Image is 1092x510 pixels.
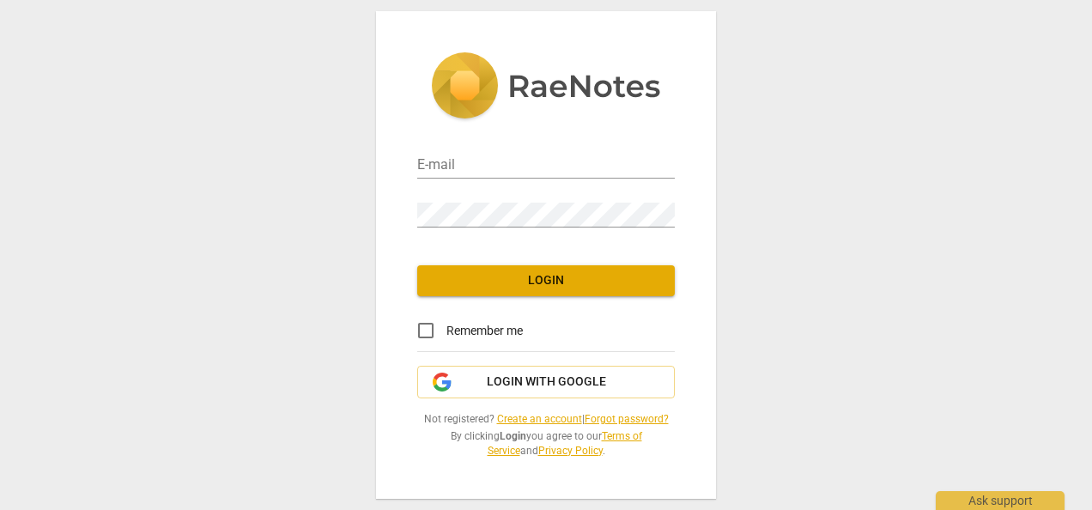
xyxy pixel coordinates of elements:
div: Ask support [936,491,1065,510]
span: Remember me [446,322,523,340]
span: Not registered? | [417,412,675,427]
span: Login [431,272,661,289]
a: Create an account [497,413,582,425]
a: Privacy Policy [538,445,603,457]
span: Login with Google [487,373,606,391]
a: Forgot password? [585,413,669,425]
img: 5ac2273c67554f335776073100b6d88f.svg [431,52,661,123]
a: Terms of Service [488,430,642,457]
button: Login [417,265,675,296]
span: By clicking you agree to our and . [417,429,675,458]
button: Login with Google [417,366,675,398]
b: Login [500,430,526,442]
